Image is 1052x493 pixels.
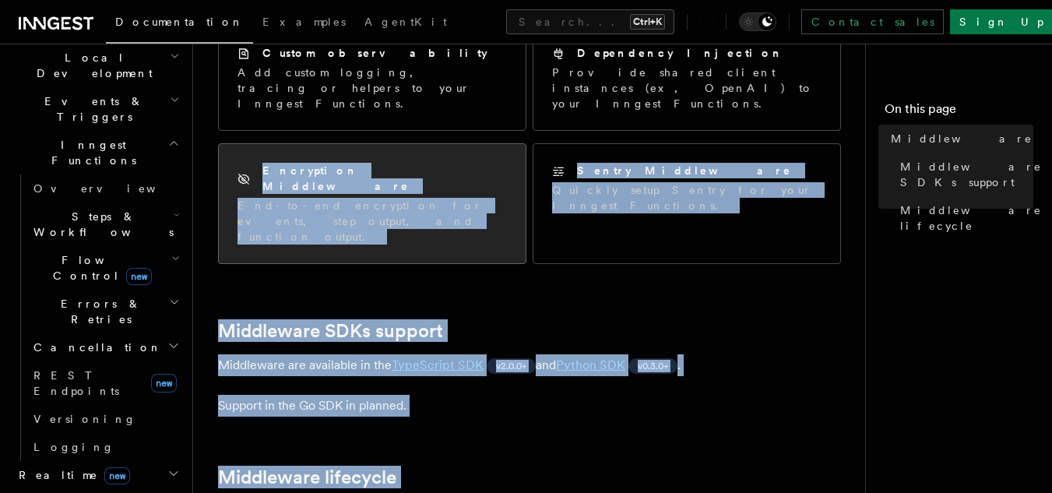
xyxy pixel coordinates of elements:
h2: Encryption Middleware [262,163,507,194]
span: Events & Triggers [12,93,170,125]
span: new [126,268,152,285]
a: Documentation [106,5,253,44]
p: Provide shared client instances (ex, OpenAI) to your Inngest Functions. [552,65,822,111]
span: v2.0.0+ [496,360,526,372]
button: Steps & Workflows [27,202,183,246]
button: Search...Ctrl+K [506,9,674,34]
a: AgentKit [355,5,456,42]
button: Events & Triggers [12,87,183,131]
span: Middleware SDKs support [900,159,1042,190]
p: End-to-end encryption for events, step output, and function output. [237,198,507,245]
a: REST Endpointsnew [27,361,183,405]
span: Middleware [891,131,1033,146]
h4: On this page [885,100,1033,125]
a: Logging [27,433,183,461]
p: Support in the Go SDK in planned. [218,395,841,417]
button: Toggle dark mode [739,12,776,31]
span: Steps & Workflows [27,209,174,240]
span: Cancellation [27,340,162,355]
button: Realtimenew [12,461,183,489]
span: AgentKit [364,16,447,28]
p: Quickly setup Sentry for your Inngest Functions. [552,182,822,213]
span: REST Endpoints [33,369,119,397]
kbd: Ctrl+K [630,14,665,30]
a: Examples [253,5,355,42]
button: Flow Controlnew [27,246,183,290]
a: Custom observabilityAdd custom logging, tracing or helpers to your Inngest Functions. [218,26,526,131]
span: Versioning [33,413,136,425]
a: Middleware lifecycle [218,467,396,488]
a: Versioning [27,405,183,433]
span: Flow Control [27,252,171,283]
span: Inngest Functions [12,137,168,168]
h2: Custom observability [262,45,487,61]
button: Inngest Functions [12,131,183,174]
a: Middleware [885,125,1033,153]
span: Errors & Retries [27,296,169,327]
span: new [151,374,177,393]
span: Local Development [12,50,170,81]
span: Logging [33,441,114,453]
h2: Dependency Injection [577,45,783,61]
a: Middleware SDKs support [894,153,1033,196]
span: new [104,467,130,484]
a: Python SDK [556,357,625,372]
span: Overview [33,182,194,195]
h2: Sentry Middleware [577,163,792,178]
p: Middleware are available in the and . [218,354,841,376]
p: Add custom logging, tracing or helpers to your Inngest Functions. [237,65,507,111]
a: Sentry MiddlewareQuickly setup Sentry for your Inngest Functions. [533,143,841,264]
a: Encryption MiddlewareEnd-to-end encryption for events, step output, and function output. [218,143,526,264]
span: Examples [262,16,346,28]
a: Dependency InjectionProvide shared client instances (ex, OpenAI) to your Inngest Functions. [533,26,841,131]
div: Inngest Functions [12,174,183,461]
span: Documentation [115,16,244,28]
span: Middleware lifecycle [900,202,1042,234]
span: v0.3.0+ [638,360,668,372]
a: Middleware SDKs support [218,320,443,342]
button: Cancellation [27,333,183,361]
span: Realtime [12,467,130,483]
a: Contact sales [801,9,944,34]
button: Errors & Retries [27,290,183,333]
a: Overview [27,174,183,202]
a: Middleware lifecycle [894,196,1033,240]
button: Local Development [12,44,183,87]
a: TypeScript SDK [392,357,484,372]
